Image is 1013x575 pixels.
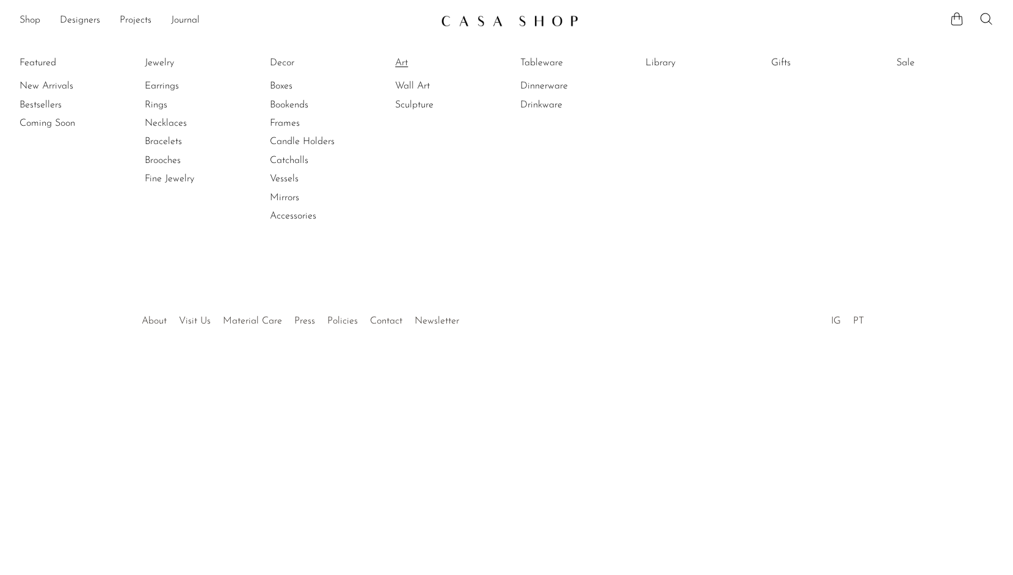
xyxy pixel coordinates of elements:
[136,306,465,330] ul: Quick links
[223,316,282,326] a: Material Care
[294,316,315,326] a: Press
[270,209,361,223] a: Accessories
[270,191,361,204] a: Mirrors
[270,98,361,112] a: Bookends
[145,154,236,167] a: Brooches
[645,54,737,77] ul: Library
[20,98,111,112] a: Bestsellers
[20,10,431,31] nav: Desktop navigation
[120,13,151,29] a: Projects
[395,79,487,93] a: Wall Art
[831,316,841,326] a: IG
[20,117,111,130] a: Coming Soon
[520,79,612,93] a: Dinnerware
[327,316,358,326] a: Policies
[145,79,236,93] a: Earrings
[270,172,361,186] a: Vessels
[896,54,987,77] ul: Sale
[145,56,236,70] a: Jewelry
[395,98,487,112] a: Sculpture
[520,56,612,70] a: Tableware
[771,56,862,70] a: Gifts
[145,54,236,189] ul: Jewelry
[395,56,487,70] a: Art
[370,316,402,326] a: Contact
[20,77,111,132] ul: Featured
[20,10,431,31] ul: NEW HEADER MENU
[145,98,236,112] a: Rings
[896,56,987,70] a: Sale
[270,135,361,148] a: Candle Holders
[20,79,111,93] a: New Arrivals
[145,172,236,186] a: Fine Jewelry
[20,13,40,29] a: Shop
[771,54,862,77] ul: Gifts
[145,117,236,130] a: Necklaces
[825,306,870,330] ul: Social Medias
[270,117,361,130] a: Frames
[179,316,211,326] a: Visit Us
[270,54,361,226] ul: Decor
[853,316,864,326] a: PT
[270,56,361,70] a: Decor
[395,54,487,114] ul: Art
[60,13,100,29] a: Designers
[171,13,200,29] a: Journal
[645,56,737,70] a: Library
[270,154,361,167] a: Catchalls
[142,316,167,326] a: About
[520,54,612,114] ul: Tableware
[270,79,361,93] a: Boxes
[520,98,612,112] a: Drinkware
[145,135,236,148] a: Bracelets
